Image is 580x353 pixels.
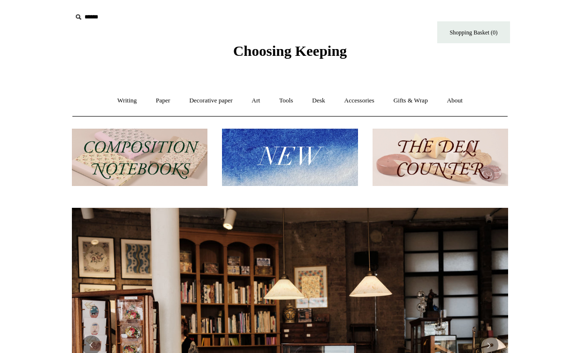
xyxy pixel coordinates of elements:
a: Writing [109,88,146,114]
a: Desk [304,88,334,114]
a: Choosing Keeping [233,50,347,57]
img: 202302 Composition ledgers.jpg__PID:69722ee6-fa44-49dd-a067-31375e5d54ec [72,129,207,186]
img: The Deli Counter [373,129,508,186]
a: Paper [147,88,179,114]
a: Tools [271,88,302,114]
a: Gifts & Wrap [385,88,437,114]
a: Accessories [336,88,383,114]
span: Choosing Keeping [233,43,347,59]
a: About [438,88,472,114]
img: New.jpg__PID:f73bdf93-380a-4a35-bcfe-7823039498e1 [222,129,358,186]
a: Shopping Basket (0) [437,21,510,43]
a: Art [243,88,269,114]
a: Decorative paper [181,88,241,114]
